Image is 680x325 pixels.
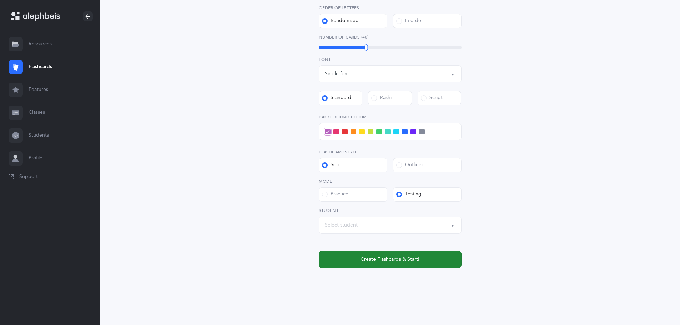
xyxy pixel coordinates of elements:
div: In order [396,17,423,25]
div: Solid [322,162,342,169]
div: Outlined [396,162,425,169]
div: Randomized [322,17,359,25]
label: Student [319,207,462,214]
button: Create Flashcards & Start! [319,251,462,268]
label: Order of letters [319,5,462,11]
label: Number of Cards (40) [319,34,462,40]
div: Testing [396,191,422,198]
div: Practice [322,191,348,198]
div: Rashi [371,95,392,102]
label: Flashcard Style [319,149,462,155]
label: Font [319,56,462,62]
label: Mode [319,178,462,184]
span: Create Flashcards & Start! [361,256,419,263]
span: Support [19,173,38,181]
label: Background color [319,114,462,120]
div: Standard [322,95,351,102]
div: Single font [325,70,349,78]
div: Select student [325,222,358,229]
button: Single font [319,65,462,82]
div: Script [421,95,443,102]
button: Select student [319,217,462,234]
